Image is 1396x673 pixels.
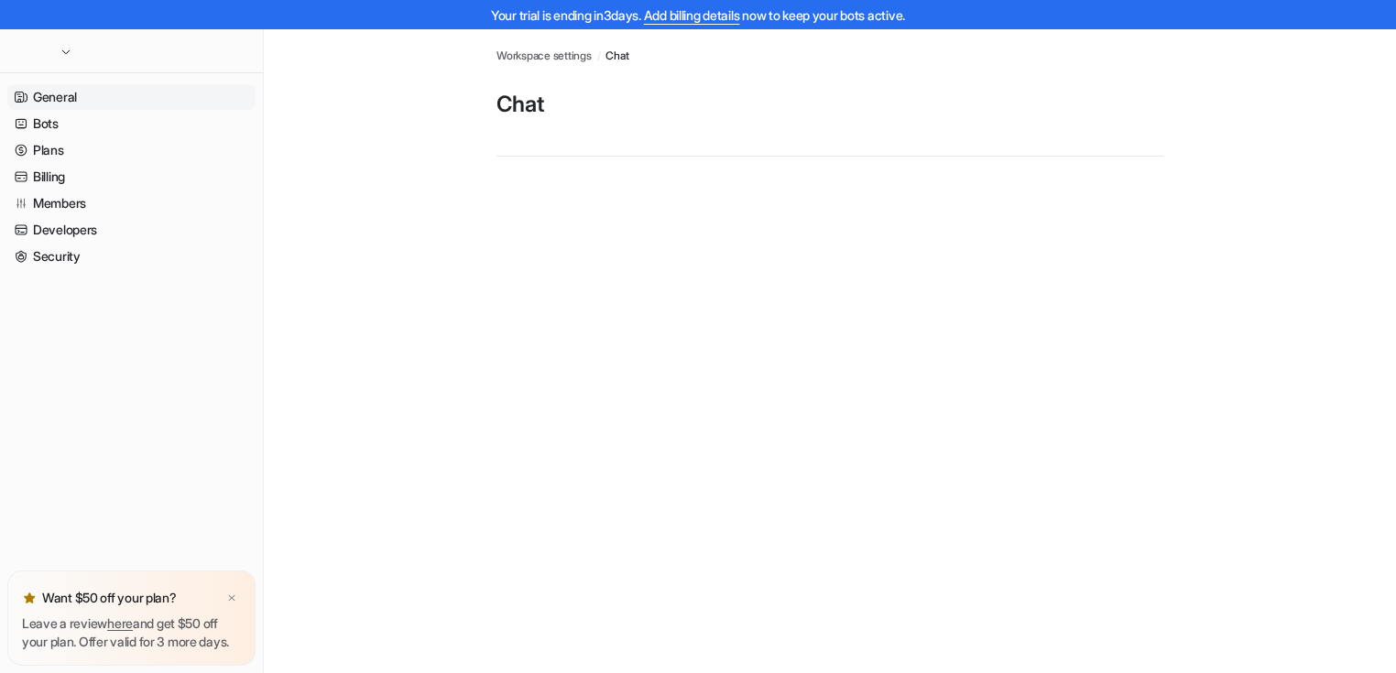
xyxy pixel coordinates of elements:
[7,137,256,163] a: Plans
[107,615,133,631] a: here
[42,589,177,607] p: Want $50 off your plan?
[22,614,241,651] p: Leave a review and get $50 off your plan. Offer valid for 3 more days.
[496,48,592,64] a: Workspace settings
[7,217,256,243] a: Developers
[7,244,256,269] a: Security
[644,7,740,23] a: Add billing details
[226,592,237,604] img: x
[7,190,256,216] a: Members
[7,164,256,190] a: Billing
[597,48,601,64] span: /
[7,111,256,136] a: Bots
[7,84,256,110] a: General
[22,591,37,605] img: star
[605,48,628,64] a: Chat
[496,90,1163,119] p: Chat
